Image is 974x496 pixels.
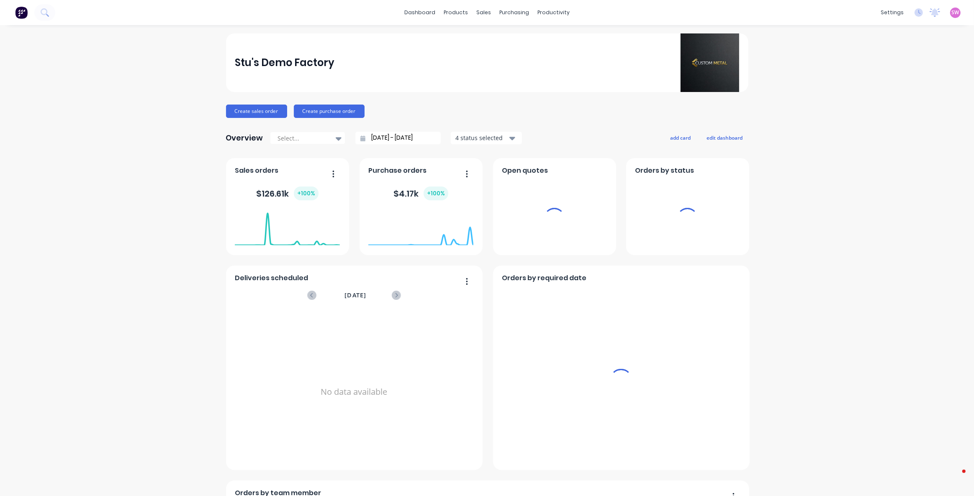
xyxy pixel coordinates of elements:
[665,132,696,143] button: add card
[439,6,472,19] div: products
[424,187,448,200] div: + 100 %
[635,166,694,176] span: Orders by status
[495,6,533,19] div: purchasing
[946,468,966,488] iframe: Intercom live chat
[702,132,748,143] button: edit dashboard
[368,166,427,176] span: Purchase orders
[235,311,473,473] div: No data available
[451,132,522,144] button: 4 status selected
[294,187,319,200] div: + 100 %
[681,33,739,92] img: Stu's Demo Factory
[400,6,439,19] a: dashboard
[472,6,495,19] div: sales
[502,273,586,283] span: Orders by required date
[294,105,365,118] button: Create purchase order
[226,130,263,146] div: Overview
[533,6,574,19] div: productivity
[876,6,908,19] div: settings
[256,187,319,200] div: $ 126.61k
[235,54,334,71] div: Stu's Demo Factory
[235,166,278,176] span: Sales orders
[226,105,287,118] button: Create sales order
[15,6,28,19] img: Factory
[952,9,959,16] span: SW
[502,166,548,176] span: Open quotes
[393,187,448,200] div: $ 4.17k
[455,133,508,142] div: 4 status selected
[344,291,366,300] span: [DATE]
